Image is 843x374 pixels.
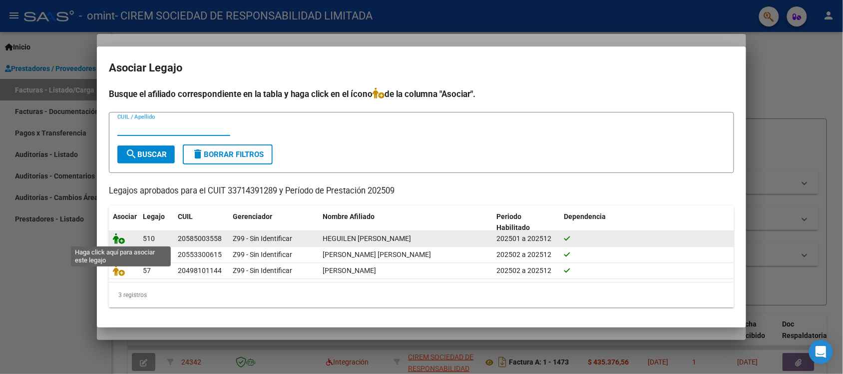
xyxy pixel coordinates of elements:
div: 3 registros [109,282,734,307]
span: Z99 - Sin Identificar [233,250,292,258]
span: Buscar [125,150,167,159]
p: Legajos aprobados para el CUIT 33714391289 y Período de Prestación 202509 [109,185,734,197]
mat-icon: delete [192,148,204,160]
div: 202501 a 202512 [497,233,556,244]
datatable-header-cell: Periodo Habilitado [493,206,560,239]
span: Borrar Filtros [192,150,264,159]
button: Buscar [117,145,175,163]
span: Z99 - Sin Identificar [233,234,292,242]
span: LOPEZ PRIETO TOMAS MANUEL [323,250,431,258]
div: 20498101144 [178,265,222,276]
span: Periodo Habilitado [497,212,530,232]
span: 57 [143,266,151,274]
span: HEGUILEN SIMON [323,234,411,242]
datatable-header-cell: CUIL [174,206,229,239]
div: 202502 a 202512 [497,249,556,260]
button: Borrar Filtros [183,144,273,164]
datatable-header-cell: Gerenciador [229,206,319,239]
span: Z99 - Sin Identificar [233,266,292,274]
datatable-header-cell: Nombre Afiliado [319,206,493,239]
span: Gerenciador [233,212,272,220]
div: 20553300615 [178,249,222,260]
span: Asociar [113,212,137,220]
span: CUIL [178,212,193,220]
span: 341 [143,250,155,258]
div: Open Intercom Messenger [809,340,833,364]
h4: Busque el afiliado correspondiente en la tabla y haga click en el ícono de la columna "Asociar". [109,87,734,100]
mat-icon: search [125,148,137,160]
span: 510 [143,234,155,242]
span: Legajo [143,212,165,220]
datatable-header-cell: Legajo [139,206,174,239]
span: ESCOBAR MATEO SEGUNDO [323,266,376,274]
datatable-header-cell: Asociar [109,206,139,239]
span: Nombre Afiliado [323,212,375,220]
h2: Asociar Legajo [109,58,734,77]
datatable-header-cell: Dependencia [560,206,735,239]
span: Dependencia [564,212,606,220]
div: 202502 a 202512 [497,265,556,276]
div: 20585003558 [178,233,222,244]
